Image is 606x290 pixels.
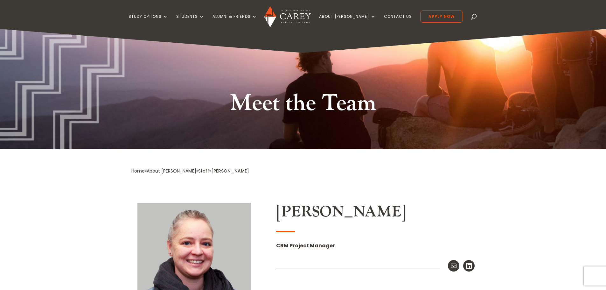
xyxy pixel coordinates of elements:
strong: CRM Project Manager [276,242,335,249]
a: Contact Us [384,14,412,29]
h2: [PERSON_NAME] [276,203,475,224]
a: Alumni & Friends [212,14,257,29]
div: » » » [131,167,211,175]
a: Apply Now [420,11,463,23]
h1: Meet the Team [219,88,387,122]
a: Home [131,168,145,174]
a: Study Options [129,14,168,29]
a: Staff [198,168,209,174]
a: Students [176,14,204,29]
a: About [PERSON_NAME] [147,168,196,174]
img: Carey Baptist College [264,6,311,27]
a: About [PERSON_NAME] [319,14,376,29]
div: [PERSON_NAME] [211,167,249,175]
